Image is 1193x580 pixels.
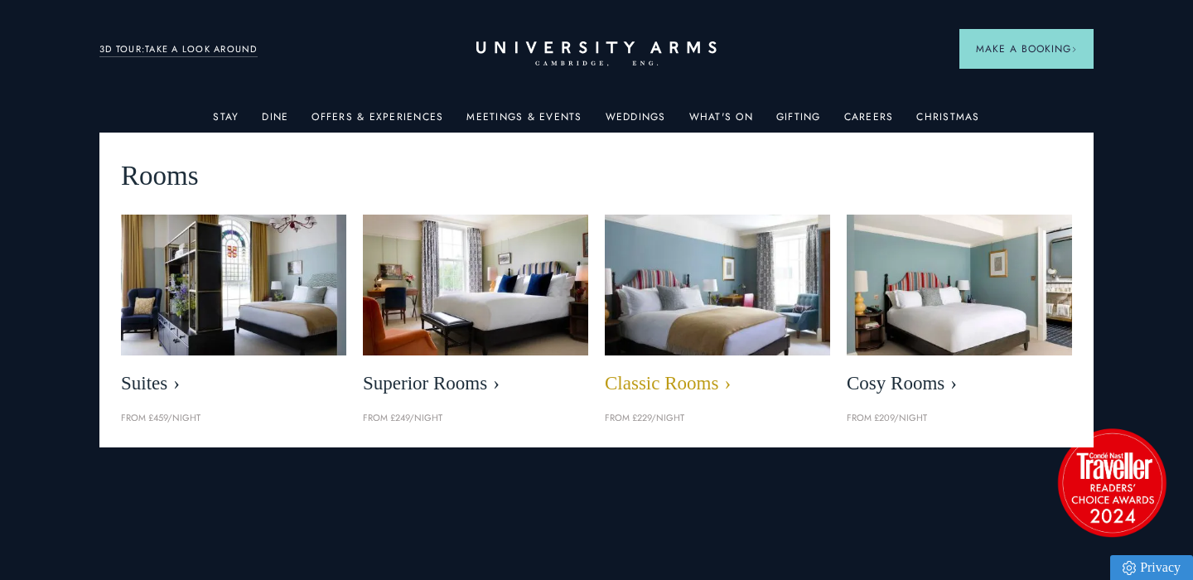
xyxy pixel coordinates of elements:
[121,154,199,198] span: Rooms
[121,411,346,426] p: From £459/night
[847,411,1072,426] p: From £209/night
[916,111,979,133] a: Christmas
[605,372,830,395] span: Classic Rooms
[363,372,588,395] span: Superior Rooms
[1050,420,1174,544] img: image-2524eff8f0c5d55edbf694693304c4387916dea5-1501x1501-png
[213,111,239,133] a: Stay
[959,29,1094,69] button: Make a BookingArrow icon
[1071,46,1077,52] img: Arrow icon
[847,215,1072,404] a: image-0c4e569bfe2498b75de12d7d88bf10a1f5f839d4-400x250-jpg Cosy Rooms
[363,215,588,404] a: image-5bdf0f703dacc765be5ca7f9d527278f30b65e65-400x250-jpg Superior Rooms
[466,111,582,133] a: Meetings & Events
[606,111,666,133] a: Weddings
[121,215,346,404] a: image-21e87f5add22128270780cf7737b92e839d7d65d-400x250-jpg Suites
[976,41,1077,56] span: Make a Booking
[844,111,894,133] a: Careers
[605,215,830,404] a: image-7eccef6fe4fe90343db89eb79f703814c40db8b4-400x250-jpg Classic Rooms
[312,111,443,133] a: Offers & Experiences
[605,411,830,426] p: From £229/night
[363,215,588,355] img: image-5bdf0f703dacc765be5ca7f9d527278f30b65e65-400x250-jpg
[588,204,848,366] img: image-7eccef6fe4fe90343db89eb79f703814c40db8b4-400x250-jpg
[847,215,1072,355] img: image-0c4e569bfe2498b75de12d7d88bf10a1f5f839d4-400x250-jpg
[776,111,821,133] a: Gifting
[847,372,1072,395] span: Cosy Rooms
[262,111,288,133] a: Dine
[476,41,717,67] a: Home
[689,111,753,133] a: What's On
[99,42,258,57] a: 3D TOUR:TAKE A LOOK AROUND
[121,215,346,355] img: image-21e87f5add22128270780cf7737b92e839d7d65d-400x250-jpg
[121,372,346,395] span: Suites
[1110,555,1193,580] a: Privacy
[363,411,588,426] p: From £249/night
[1123,561,1136,575] img: Privacy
